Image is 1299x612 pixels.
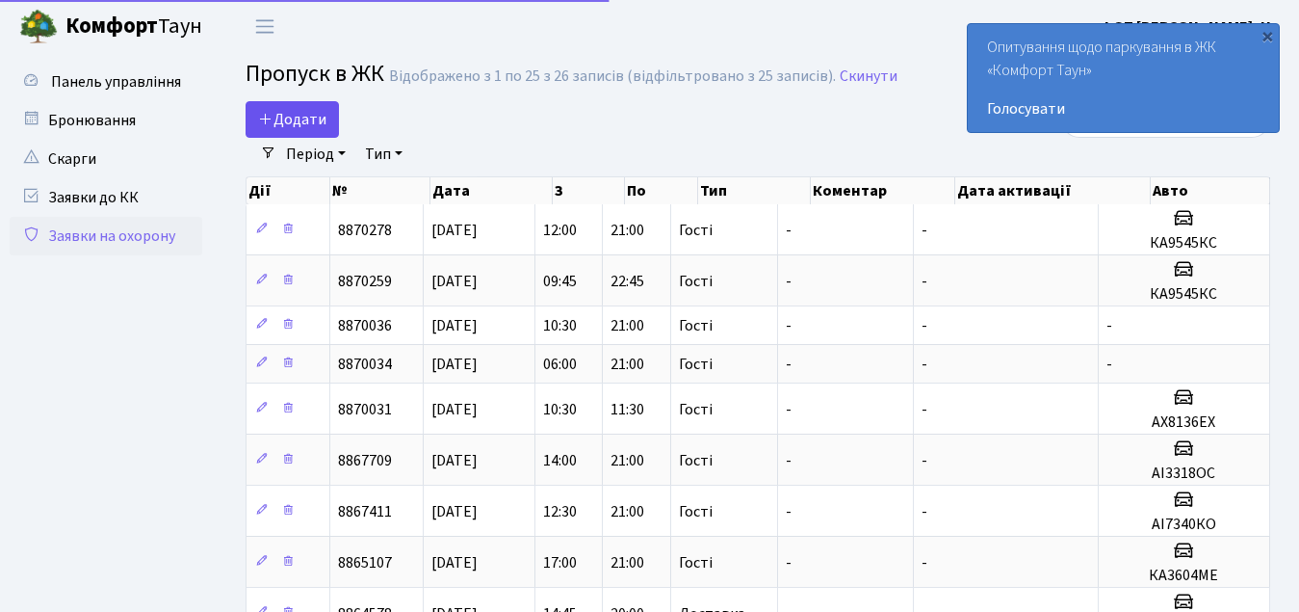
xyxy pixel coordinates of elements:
span: 8870278 [338,220,392,241]
th: По [625,177,697,204]
span: 12:00 [543,220,577,241]
span: Панель управління [51,71,181,93]
img: logo.png [19,8,58,46]
a: Бронювання [10,101,202,140]
span: 21:00 [611,315,644,336]
span: Додати [258,109,326,130]
a: Голосувати [987,97,1260,120]
div: × [1258,26,1277,45]
span: Гості [679,402,713,417]
a: Скарги [10,140,202,178]
h5: КА9545КС [1106,234,1261,253]
span: 8870259 [338,271,392,292]
a: Додати [246,101,339,138]
h5: АІ3318ОС [1106,465,1261,483]
th: Авто [1151,177,1270,204]
span: 09:45 [543,271,577,292]
th: З [553,177,625,204]
span: - [922,399,927,420]
span: Пропуск в ЖК [246,57,384,91]
span: [DATE] [431,450,478,471]
span: 8865107 [338,552,392,573]
div: Відображено з 1 по 25 з 26 записів (відфільтровано з 25 записів). [389,67,836,86]
span: [DATE] [431,399,478,420]
span: 10:30 [543,399,577,420]
span: 06:00 [543,354,577,375]
span: Таун [65,11,202,43]
span: - [922,271,927,292]
span: 21:00 [611,552,644,573]
button: Переключити навігацію [241,11,289,42]
span: [DATE] [431,354,478,375]
span: - [786,552,792,573]
span: - [786,220,792,241]
span: 17:00 [543,552,577,573]
span: 8870031 [338,399,392,420]
div: Опитування щодо паркування в ЖК «Комфорт Таун» [968,24,1279,132]
th: Дата активації [955,177,1150,204]
span: 8867411 [338,501,392,522]
h5: АІ7340КО [1106,516,1261,534]
a: Заявки на охорону [10,217,202,255]
span: 22:45 [611,271,644,292]
span: - [1106,315,1112,336]
span: [DATE] [431,501,478,522]
span: - [786,354,792,375]
span: - [922,354,927,375]
span: Гості [679,504,713,519]
span: Гості [679,453,713,468]
a: Панель управління [10,63,202,101]
span: 11:30 [611,399,644,420]
span: 21:00 [611,220,644,241]
h5: КА9545КС [1106,285,1261,304]
a: Заявки до КК [10,178,202,217]
th: № [330,177,430,204]
span: - [786,271,792,292]
span: 8867709 [338,450,392,471]
span: [DATE] [431,220,478,241]
span: - [922,552,927,573]
span: [DATE] [431,315,478,336]
span: [DATE] [431,271,478,292]
span: 10:30 [543,315,577,336]
span: 14:00 [543,450,577,471]
span: - [786,501,792,522]
b: ФОП [PERSON_NAME]. Н. [1101,16,1276,38]
th: Дата [430,177,553,204]
b: Комфорт [65,11,158,41]
a: Тип [357,138,410,171]
span: - [922,450,927,471]
span: - [922,501,927,522]
h5: АХ8136ЕХ [1106,413,1261,432]
h5: КА3604МЕ [1106,567,1261,585]
a: ФОП [PERSON_NAME]. Н. [1101,15,1276,39]
span: - [786,399,792,420]
span: 21:00 [611,501,644,522]
th: Коментар [811,177,955,204]
span: - [922,315,927,336]
span: 21:00 [611,450,644,471]
span: 21:00 [611,354,644,375]
span: Гості [679,555,713,571]
span: - [922,220,927,241]
span: [DATE] [431,552,478,573]
span: 8870036 [338,315,392,336]
span: Гості [679,318,713,333]
span: - [1106,354,1112,375]
th: Дії [247,177,330,204]
span: Гості [679,274,713,289]
span: Гості [679,357,713,372]
span: - [786,315,792,336]
span: - [786,450,792,471]
span: 12:30 [543,501,577,522]
span: Гості [679,223,713,238]
a: Скинути [840,67,897,86]
a: Період [278,138,353,171]
span: 8870034 [338,354,392,375]
th: Тип [698,177,811,204]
